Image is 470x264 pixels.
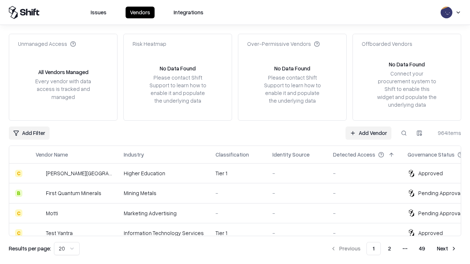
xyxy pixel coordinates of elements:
[272,209,321,217] div: -
[418,229,443,237] div: Approved
[9,126,50,140] button: Add Filter
[36,190,43,197] img: First Quantum Minerals
[126,7,155,18] button: Vendors
[36,229,43,236] img: Test Yantra
[326,242,461,255] nav: pagination
[333,229,396,237] div: -
[262,74,323,105] div: Please contact Shift Support to learn how to enable it and populate the underlying data
[46,189,101,197] div: First Quantum Minerals
[418,189,462,197] div: Pending Approval
[272,151,310,158] div: Identity Source
[333,169,396,177] div: -
[36,209,43,217] img: Motti
[124,169,204,177] div: Higher Education
[38,68,88,76] div: All Vendors Managed
[272,169,321,177] div: -
[46,209,58,217] div: Motti
[274,65,310,72] div: No Data Found
[333,209,396,217] div: -
[160,65,196,72] div: No Data Found
[124,209,204,217] div: Marketing Advertising
[124,229,204,237] div: Information Technology Services
[15,170,22,177] div: C
[333,151,375,158] div: Detected Access
[272,189,321,197] div: -
[15,229,22,236] div: C
[433,242,461,255] button: Next
[169,7,208,18] button: Integrations
[9,245,51,252] p: Results per page:
[15,209,22,217] div: C
[36,170,43,177] img: Reichman University
[418,209,462,217] div: Pending Approval
[216,229,261,237] div: Tier 1
[33,77,94,100] div: Every vendor with data access is tracked and managed
[376,70,437,109] div: Connect your procurement system to Shift to enable this widget and populate the underlying data
[46,169,112,177] div: [PERSON_NAME][GEOGRAPHIC_DATA]
[366,242,381,255] button: 1
[46,229,73,237] div: Test Yantra
[413,242,431,255] button: 49
[124,189,204,197] div: Mining Metals
[382,242,397,255] button: 2
[216,209,261,217] div: -
[389,60,425,68] div: No Data Found
[86,7,111,18] button: Issues
[216,169,261,177] div: Tier 1
[15,190,22,197] div: B
[18,40,76,48] div: Unmanaged Access
[247,40,320,48] div: Over-Permissive Vendors
[36,151,68,158] div: Vendor Name
[408,151,455,158] div: Governance Status
[346,126,391,140] a: Add Vendor
[333,189,396,197] div: -
[216,189,261,197] div: -
[216,151,249,158] div: Classification
[133,40,166,48] div: Risk Heatmap
[362,40,412,48] div: Offboarded Vendors
[418,169,443,177] div: Approved
[272,229,321,237] div: -
[432,129,461,137] div: 964 items
[147,74,208,105] div: Please contact Shift Support to learn how to enable it and populate the underlying data
[124,151,144,158] div: Industry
